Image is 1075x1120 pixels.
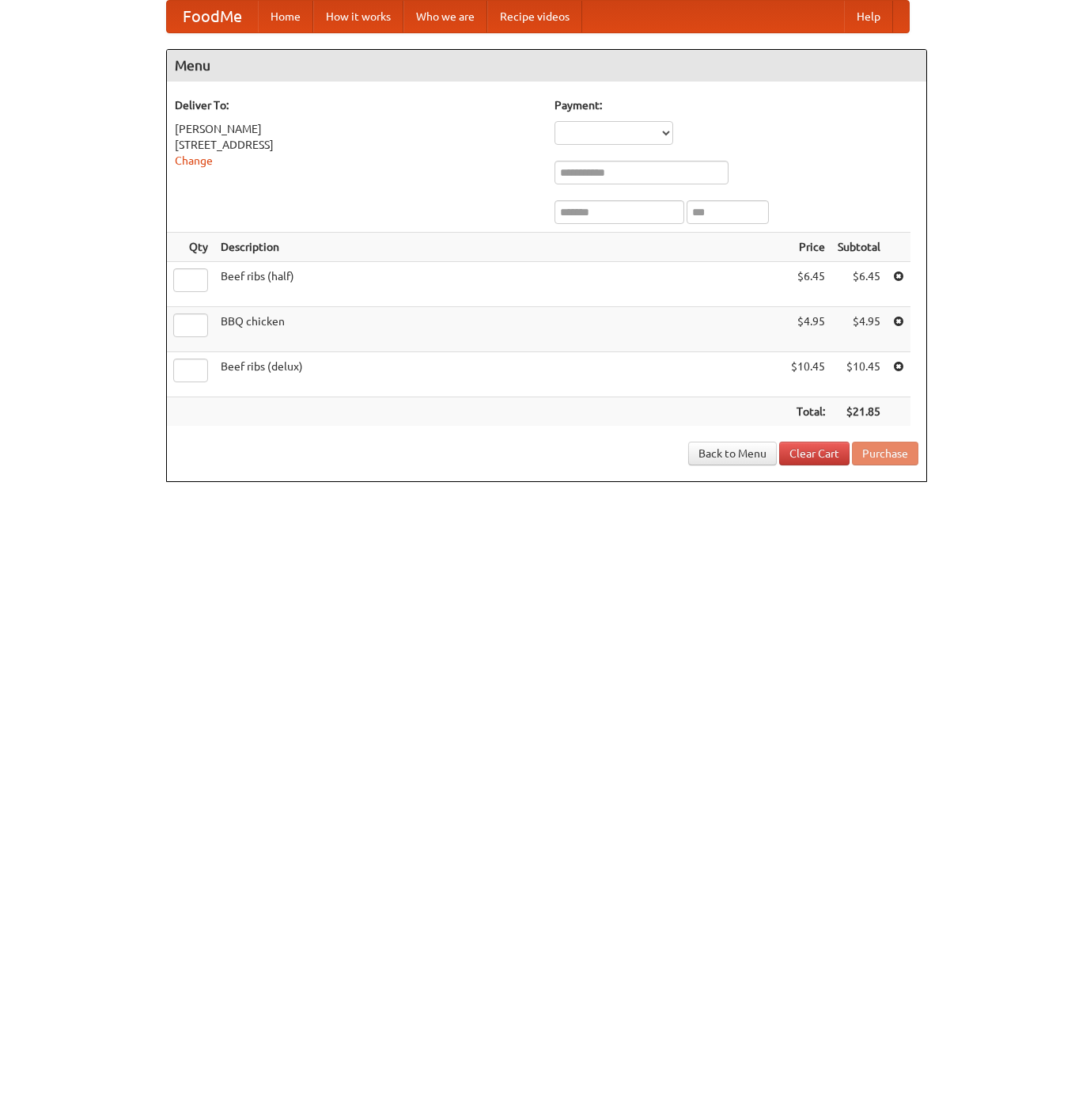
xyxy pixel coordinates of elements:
[785,262,831,307] td: $6.45
[831,352,887,397] td: $10.45
[167,233,214,262] th: Qty
[175,121,539,137] div: [PERSON_NAME]
[844,1,893,32] a: Help
[555,97,918,113] h5: Payment:
[214,262,785,307] td: Beef ribs (half)
[175,154,213,167] a: Change
[175,137,539,153] div: [STREET_ADDRESS]
[785,397,831,427] th: Total:
[831,262,887,307] td: $6.45
[785,233,831,262] th: Price
[487,1,582,32] a: Recipe videos
[831,307,887,352] td: $4.95
[403,1,487,32] a: Who we are
[831,233,887,262] th: Subtotal
[313,1,403,32] a: How it works
[831,397,887,427] th: $21.85
[214,233,785,262] th: Description
[167,1,258,32] a: FoodMe
[175,97,539,113] h5: Deliver To:
[785,307,831,352] td: $4.95
[167,50,926,82] h4: Menu
[852,442,918,465] button: Purchase
[214,352,785,397] td: Beef ribs (delux)
[785,352,831,397] td: $10.45
[688,442,777,465] a: Back to Menu
[258,1,313,32] a: Home
[779,442,850,465] a: Clear Cart
[214,307,785,352] td: BBQ chicken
